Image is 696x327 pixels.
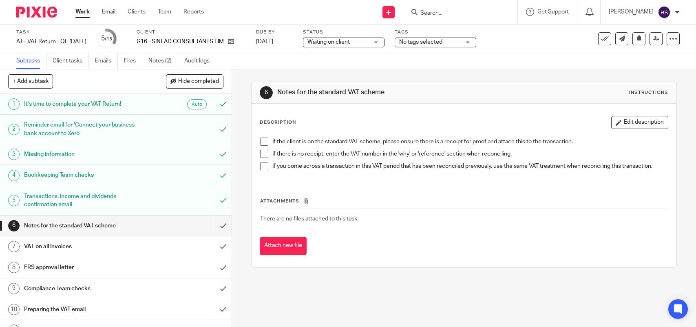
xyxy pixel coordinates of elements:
[137,29,246,36] label: Client
[8,262,20,273] div: 8
[537,9,569,15] span: Get Support
[24,98,146,110] h1: It's time to complete your VAT Return!
[24,261,146,274] h1: FRS approval letter
[395,29,476,36] label: Tags
[8,98,20,110] div: 1
[8,241,20,252] div: 7
[24,283,146,295] h1: Compliance Team checks
[16,29,86,36] label: Task
[260,216,358,222] span: There are no files attached to this task.
[8,283,20,294] div: 9
[272,162,667,170] p: If you come across a transaction in this VAT period that has been reconciled previously, use the ...
[24,303,146,316] h1: Preparing the VAT email
[307,39,350,45] span: Waiting on client
[629,89,668,96] div: Instructions
[16,38,86,46] div: AT - VAT Return - QE [DATE]
[137,38,224,46] p: G16 - SINEAD CONSULTANTS LIMITED
[24,119,146,140] h1: Reminder email for 'Connect your business bank account to Xero'
[272,150,667,158] p: If there is no receipt, enter the VAT number in the 'why' or 'reference' section when reconciling.
[8,304,20,315] div: 10
[8,149,20,160] div: 3
[75,8,90,16] a: Work
[611,116,668,129] button: Edit description
[24,148,146,160] h1: Missing information
[256,29,293,36] label: Due by
[184,53,216,69] a: Audit logs
[53,53,89,69] a: Client tasks
[16,38,86,46] div: AT - VAT Return - QE 31-08-2025
[272,138,667,146] p: If the client is on the standard VAT scheme, please ensure there is a receipt for proof and attac...
[24,240,146,253] h1: VAT on all invoices
[124,53,142,69] a: Files
[260,86,273,99] div: 6
[256,39,273,44] span: [DATE]
[105,37,112,41] small: /15
[178,78,219,85] span: Hide completed
[101,34,112,43] div: 5
[303,29,384,36] label: Status
[260,237,307,255] button: Attach new file
[24,169,146,181] h1: Bookkeeping Team checks
[16,53,46,69] a: Subtasks
[158,8,171,16] a: Team
[8,220,20,231] div: 6
[95,53,118,69] a: Emails
[260,119,296,126] p: Description
[8,170,20,181] div: 4
[102,8,115,16] a: Email
[166,74,223,88] button: Hide completed
[609,8,654,16] p: [PERSON_NAME]
[8,195,20,206] div: 5
[8,74,53,88] button: + Add subtask
[277,88,482,97] h1: Notes for the standard VAT scheme
[128,8,146,16] a: Clients
[399,39,442,45] span: No tags selected
[183,8,204,16] a: Reports
[24,190,146,211] h1: Transactions, income and dividends confirmation email
[260,199,299,203] span: Attachments
[148,53,178,69] a: Notes (2)
[8,124,20,135] div: 2
[187,99,207,109] div: Auto
[16,7,57,18] img: Pixie
[420,10,493,17] input: Search
[24,220,146,232] h1: Notes for the standard VAT scheme
[658,6,671,19] img: svg%3E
